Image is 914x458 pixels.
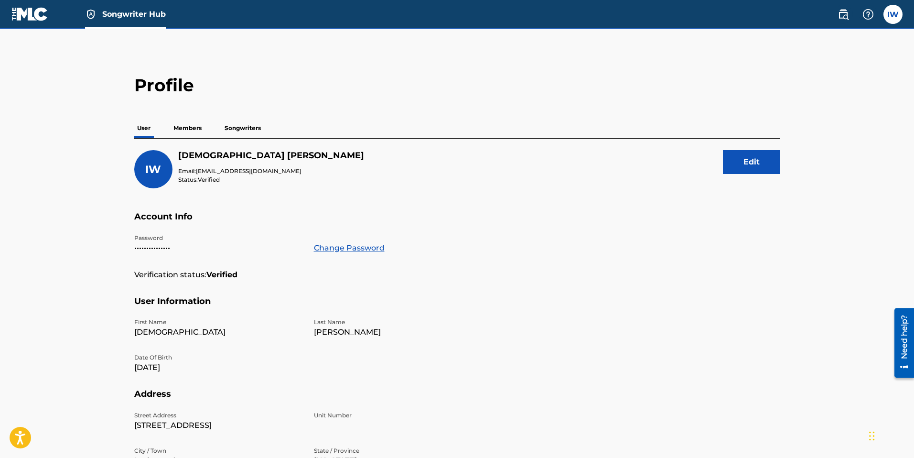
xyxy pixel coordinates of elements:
p: ••••••••••••••• [134,242,302,254]
p: User [134,118,153,138]
img: help [862,9,874,20]
p: Password [134,234,302,242]
span: Songwriter Hub [102,9,166,20]
p: Songwriters [222,118,264,138]
p: Members [171,118,204,138]
p: Status: [178,175,364,184]
iframe: Chat Widget [866,412,914,458]
div: Help [859,5,878,24]
h5: User Information [134,296,780,318]
p: [DEMOGRAPHIC_DATA] [134,327,302,338]
p: Verification status: [134,269,206,281]
a: Public Search [834,5,853,24]
iframe: Resource Center [887,305,914,382]
h5: Address [134,389,780,411]
p: Unit Number [314,411,482,420]
span: Verified [198,176,220,183]
img: Top Rightsholder [85,9,97,20]
p: Last Name [314,318,482,327]
h5: Account Info [134,211,780,234]
p: Date Of Birth [134,353,302,362]
p: Street Address [134,411,302,420]
span: [EMAIL_ADDRESS][DOMAIN_NAME] [196,167,301,174]
p: First Name [134,318,302,327]
img: search [838,9,849,20]
a: Change Password [314,242,385,254]
h5: Isaiah Woodard [178,150,364,161]
p: State / Province [314,447,482,455]
button: Edit [723,150,780,174]
div: Drag [869,422,875,450]
p: [PERSON_NAME] [314,327,482,338]
strong: Verified [206,269,237,281]
p: City / Town [134,447,302,455]
div: User Menu [883,5,903,24]
p: [DATE] [134,362,302,373]
span: IW [145,163,161,176]
img: MLC Logo [11,7,48,21]
p: Email: [178,167,364,175]
h2: Profile [134,75,780,96]
p: [STREET_ADDRESS] [134,420,302,431]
